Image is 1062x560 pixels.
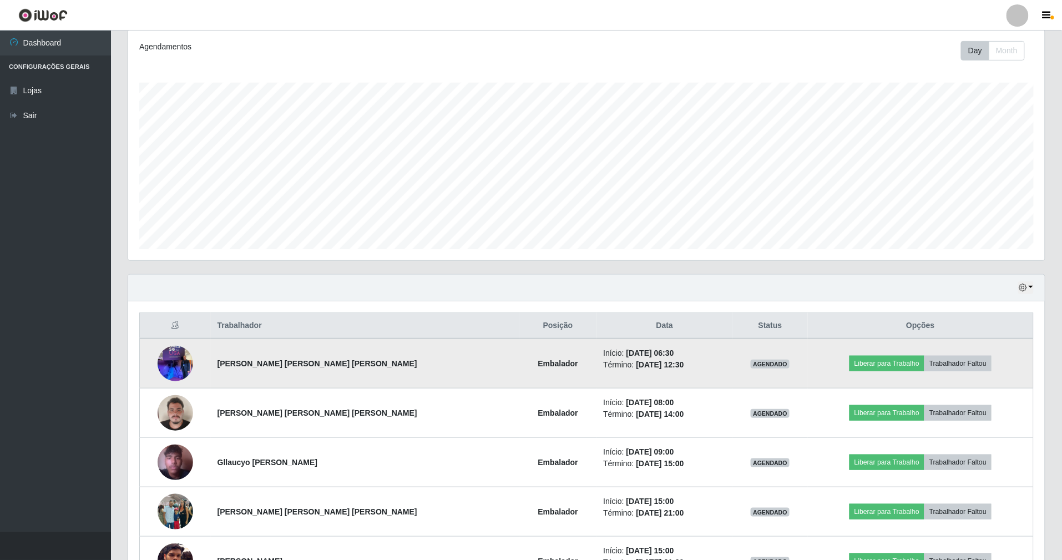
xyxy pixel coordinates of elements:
strong: Embalador [538,458,578,467]
span: AGENDADO [751,360,790,369]
div: Agendamentos [139,41,502,53]
img: CoreUI Logo [18,8,68,22]
img: 1750804753278.jpeg [158,431,193,494]
button: Trabalhador Faltou [924,455,992,470]
th: Posição [519,313,597,339]
strong: Embalador [538,359,578,368]
time: [DATE] 21:00 [636,508,684,517]
li: Início: [603,347,726,359]
time: [DATE] 14:00 [636,410,684,418]
li: Início: [603,496,726,507]
time: [DATE] 15:00 [626,497,674,506]
li: Término: [603,359,726,371]
li: Início: [603,446,726,458]
strong: [PERSON_NAME] [PERSON_NAME] [PERSON_NAME] [218,359,417,368]
strong: Gllaucyo [PERSON_NAME] [218,458,317,467]
time: [DATE] 09:00 [626,447,674,456]
li: Início: [603,397,726,408]
span: AGENDADO [751,508,790,517]
strong: Embalador [538,408,578,417]
li: Término: [603,507,726,519]
button: Trabalhador Faltou [924,356,992,371]
button: Month [989,41,1025,60]
th: Status [732,313,808,339]
time: [DATE] 15:00 [626,546,674,555]
time: [DATE] 15:00 [636,459,684,468]
th: Opções [808,313,1034,339]
time: [DATE] 08:00 [626,398,674,407]
time: [DATE] 12:30 [636,360,684,369]
time: [DATE] 06:30 [626,349,674,357]
button: Liberar para Trabalho [849,455,924,470]
li: Início: [603,545,726,557]
li: Término: [603,408,726,420]
div: First group [961,41,1025,60]
button: Liberar para Trabalho [849,504,924,519]
button: Day [961,41,989,60]
strong: [PERSON_NAME] [PERSON_NAME] [PERSON_NAME] [218,507,417,516]
button: Liberar para Trabalho [849,405,924,421]
img: 1757350005231.jpeg [158,340,193,387]
button: Trabalhador Faltou [924,405,992,421]
img: 1736432755122.jpeg [158,488,193,536]
li: Término: [603,458,726,470]
strong: Embalador [538,507,578,516]
strong: [PERSON_NAME] [PERSON_NAME] [PERSON_NAME] [218,408,417,417]
div: Toolbar with button groups [961,41,1034,60]
span: AGENDADO [751,458,790,467]
th: Data [596,313,732,339]
button: Liberar para Trabalho [849,356,924,371]
img: 1701355705796.jpeg [158,389,193,436]
span: AGENDADO [751,409,790,418]
th: Trabalhador [211,313,519,339]
button: Trabalhador Faltou [924,504,992,519]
